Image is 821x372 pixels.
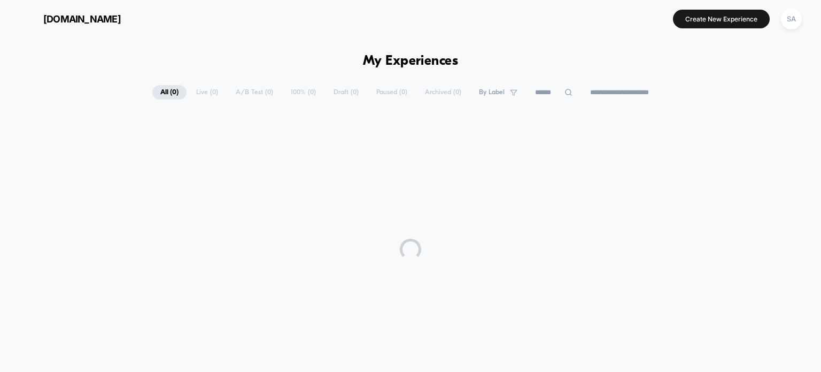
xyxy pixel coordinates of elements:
[43,13,121,25] span: [DOMAIN_NAME]
[781,9,802,29] div: SA
[673,10,770,28] button: Create New Experience
[778,8,805,30] button: SA
[16,10,124,27] button: [DOMAIN_NAME]
[363,54,459,69] h1: My Experiences
[152,85,187,100] span: All ( 0 )
[479,88,505,96] span: By Label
